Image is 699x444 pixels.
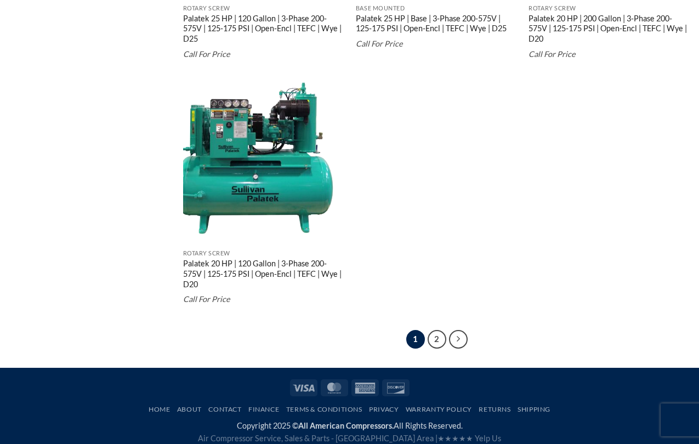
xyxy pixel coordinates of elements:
[406,330,425,349] span: 1
[518,405,550,413] a: Shipping
[183,250,345,257] p: Rotary Screw
[449,330,468,349] a: Next
[356,5,518,12] p: Base Mounted
[177,405,202,413] a: About
[183,294,230,304] em: Call For Price
[356,39,403,48] em: Call For Price
[183,5,345,12] p: Rotary Screw
[298,421,394,430] strong: All American Compressors.
[183,49,230,59] em: Call For Price
[183,330,691,349] nav: Product Pagination
[528,5,691,12] p: Rotary Screw
[286,405,362,413] a: Terms & Conditions
[437,434,501,443] a: ★★★★★ Yelp Us
[288,377,411,396] div: Payment icons
[183,14,345,46] a: Palatek 25 HP | 120 Gallon | 3-Phase 200-575V | 125-175 PSI | Open-Encl | TEFC | Wye | D25
[183,259,345,291] a: Palatek 20 HP | 120 Gallon | 3-Phase 200-575V | 125-175 PSI | Open-Encl | TEFC | Wye | D20
[183,82,345,244] img: Palatek 20 HP | 120 Gallon | 3-Phase 200-575V | 125-175 PSI | Open-Encl | TEFC | Wye | D20
[248,405,279,413] a: Finance
[406,405,472,413] a: Warranty Policy
[428,330,446,349] a: 2
[208,405,241,413] a: Contact
[479,405,510,413] a: Returns
[356,14,518,36] a: Palatek 25 HP | Base | 3-Phase 200-575V | 125-175 PSI | Open-Encl | TEFC | Wye | D25
[149,405,170,413] a: Home
[369,405,399,413] a: Privacy
[528,49,576,59] em: Call For Price
[528,14,691,46] a: Palatek 20 HP | 200 Gallon | 3-Phase 200-575V | 125-175 PSI | Open-Encl | TEFC | Wye | D20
